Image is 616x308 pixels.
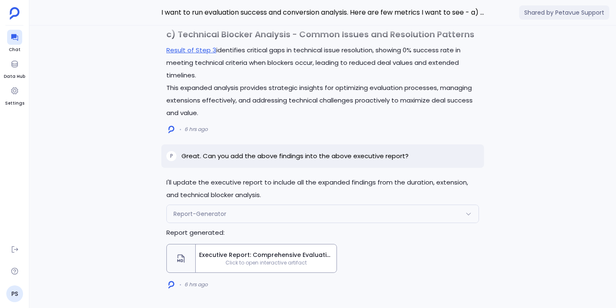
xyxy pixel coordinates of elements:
button: Executive Report: Comprehensive Evaluation Success and Conversion AnalysisClick to open interacti... [166,244,337,273]
p: I'll update the executive report to include all the expanded findings from the duration, extensio... [166,176,479,201]
p: This expanded analysis provides strategic insights for optimizing evaluation processes, managing ... [166,82,479,119]
a: Chat [7,30,22,53]
img: petavue logo [10,7,20,20]
a: Data Hub [4,56,25,80]
a: Result of Step 3 [166,46,216,54]
p: Report generated: [166,226,479,239]
span: I want to run evaluation success and conversion analysis. Here are few metrics I want to see - a)... [161,7,484,18]
span: Data Hub [4,73,25,80]
span: 6 hrs ago [184,281,208,288]
span: Report-Generator [173,210,226,218]
span: P [170,153,173,159]
p: Great. Can you add the above findings into the above executive report? [181,151,409,161]
span: Chat [7,46,22,53]
a: Settings [5,83,24,107]
span: Settings [5,100,24,107]
span: Shared by Petavue Support [519,5,609,20]
img: logo [168,281,174,289]
p: identifies critical gaps in technical issue resolution, showing 0% success rate in meeting techni... [166,44,479,82]
a: PS [6,285,23,302]
span: Executive Report: Comprehensive Evaluation Success and Conversion Analysis [199,251,333,259]
span: 6 hrs ago [184,126,208,133]
img: logo [168,126,174,133]
span: Click to open interactive artifact [196,259,336,266]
